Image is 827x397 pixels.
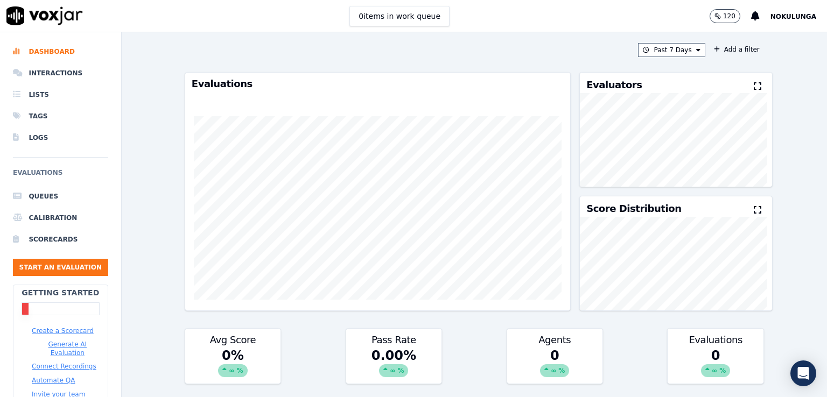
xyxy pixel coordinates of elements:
button: Generate AI Evaluation [32,340,103,357]
div: 0 [507,347,602,384]
img: voxjar logo [6,6,83,25]
h3: Avg Score [192,335,274,345]
div: ∞ % [701,364,730,377]
button: Past 7 Days [638,43,705,57]
h3: Pass Rate [353,335,435,345]
div: 0 % [185,347,281,384]
h3: Evaluations [192,79,564,89]
a: Logs [13,127,108,148]
button: Nokulunga [770,10,827,23]
div: 0.00 % [346,347,441,384]
div: ∞ % [379,364,408,377]
span: Nokulunga [770,13,816,20]
a: Lists [13,84,108,105]
button: 0items in work queue [349,6,450,26]
h3: Evaluations [674,335,756,345]
h3: Score Distribution [586,204,681,214]
button: Start an Evaluation [13,259,108,276]
a: Dashboard [13,41,108,62]
button: Add a filter [710,43,764,56]
h3: Agents [514,335,596,345]
button: Create a Scorecard [32,327,94,335]
div: 0 [668,347,763,384]
a: Queues [13,186,108,207]
a: Scorecards [13,229,108,250]
h2: Getting Started [22,287,99,298]
div: ∞ % [540,364,569,377]
button: 120 [710,9,751,23]
a: Tags [13,105,108,127]
div: ∞ % [218,364,247,377]
div: Open Intercom Messenger [790,360,816,386]
h6: Evaluations [13,166,108,186]
button: Connect Recordings [32,362,96,371]
button: Automate QA [32,376,75,385]
a: Interactions [13,62,108,84]
h3: Evaluators [586,80,642,90]
p: 120 [723,12,735,20]
a: Calibration [13,207,108,229]
button: 120 [710,9,740,23]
